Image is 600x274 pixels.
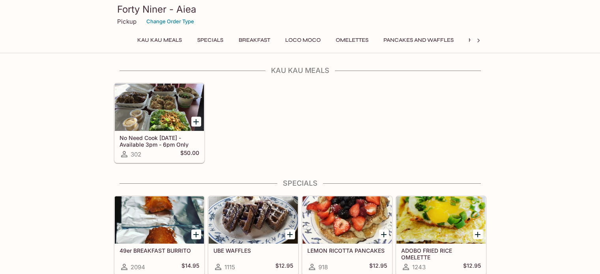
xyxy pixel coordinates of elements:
[285,229,295,239] button: Add UBE WAFFLES
[114,83,204,163] a: No Need Cook [DATE] - Available 3pm - 6pm Only302$50.00
[131,151,141,158] span: 302
[234,35,275,46] button: Breakfast
[181,262,199,272] h5: $14.95
[463,262,481,272] h5: $12.95
[131,263,145,271] span: 2094
[193,35,228,46] button: Specials
[191,117,201,127] button: Add No Need Cook Today - Available 3pm - 6pm Only
[473,229,483,239] button: Add ADOBO FRIED RICE OMELETTE
[114,66,486,75] h4: Kau Kau Meals
[133,35,186,46] button: Kau Kau Meals
[379,35,458,46] button: Pancakes and Waffles
[120,247,199,254] h5: 49er BREAKFAST BURRITO
[114,179,486,188] h4: Specials
[281,35,325,46] button: Loco Moco
[412,263,426,271] span: 1243
[143,15,198,28] button: Change Order Type
[180,149,199,159] h5: $50.00
[369,262,387,272] h5: $12.95
[379,229,389,239] button: Add LEMON RICOTTA PANCAKES
[303,196,392,244] div: LEMON RICOTTA PANCAKES
[396,196,486,244] div: ADOBO FRIED RICE OMELETTE
[117,3,483,15] h3: Forty Niner - Aiea
[307,247,387,254] h5: LEMON RICOTTA PANCAKES
[464,35,562,46] button: Hawaiian Style French Toast
[275,262,293,272] h5: $12.95
[120,134,199,147] h5: No Need Cook [DATE] - Available 3pm - 6pm Only
[117,18,136,25] p: Pickup
[401,247,481,260] h5: ADOBO FRIED RICE OMELETTE
[213,247,293,254] h5: UBE WAFFLES
[224,263,235,271] span: 1115
[115,84,204,131] div: No Need Cook Today - Available 3pm - 6pm Only
[115,196,204,244] div: 49er BREAKFAST BURRITO
[318,263,328,271] span: 918
[191,229,201,239] button: Add 49er BREAKFAST BURRITO
[209,196,298,244] div: UBE WAFFLES
[331,35,373,46] button: Omelettes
